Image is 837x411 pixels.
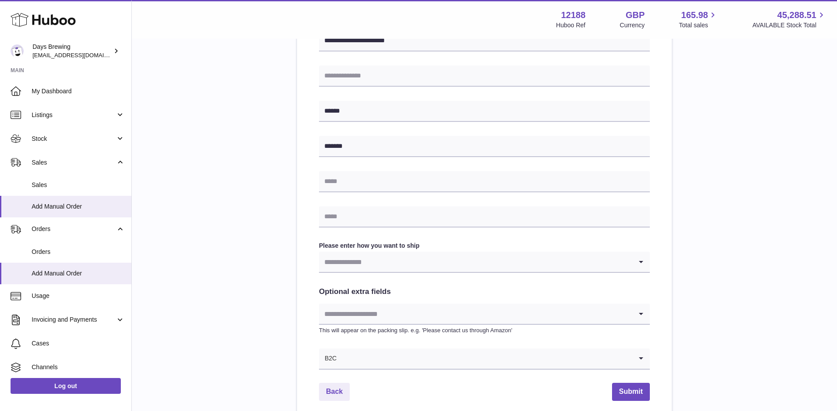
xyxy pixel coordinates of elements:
a: Log out [11,378,121,394]
a: 165.98 Total sales [679,9,718,29]
span: Cases [32,339,125,348]
div: Search for option [319,252,650,273]
span: My Dashboard [32,87,125,95]
h2: Optional extra fields [319,287,650,297]
strong: 12188 [561,9,586,21]
span: Add Manual Order [32,269,125,278]
strong: GBP [626,9,645,21]
span: Sales [32,158,116,167]
span: AVAILABLE Stock Total [752,21,826,29]
span: [EMAIL_ADDRESS][DOMAIN_NAME] [33,51,129,59]
div: Search for option [319,349,650,370]
span: Orders [32,248,125,256]
img: helena@daysbrewing.com [11,44,24,58]
span: Invoicing and Payments [32,316,116,324]
div: Days Brewing [33,43,112,59]
div: Search for option [319,304,650,325]
span: Usage [32,292,125,300]
input: Search for option [337,349,632,369]
label: Please enter how you want to ship [319,242,650,250]
span: B2C [319,349,337,369]
span: 45,288.51 [777,9,816,21]
button: Submit [612,383,650,401]
span: Stock [32,135,116,143]
p: This will appear on the packing slip. e.g. 'Please contact us through Amazon' [319,327,650,334]
a: Back [319,383,350,401]
span: Orders [32,225,116,233]
span: Listings [32,111,116,119]
span: 165.98 [681,9,708,21]
input: Search for option [319,252,632,272]
input: Search for option [319,304,632,324]
span: Add Manual Order [32,202,125,211]
a: 45,288.51 AVAILABLE Stock Total [752,9,826,29]
span: Sales [32,181,125,189]
span: Total sales [679,21,718,29]
div: Currency [620,21,645,29]
div: Huboo Ref [556,21,586,29]
span: Channels [32,363,125,371]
